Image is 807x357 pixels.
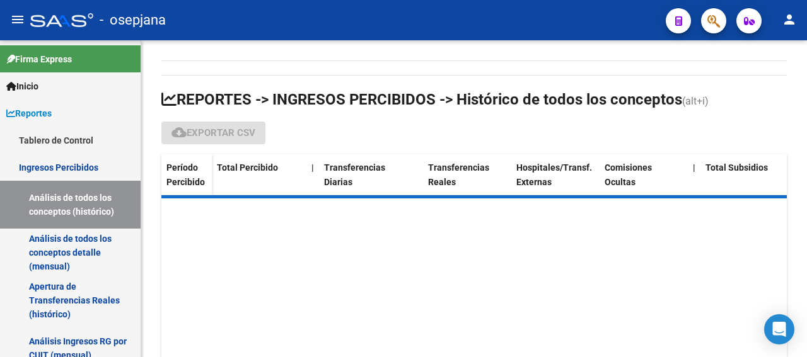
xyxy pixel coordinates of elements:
span: Exportar CSV [171,127,255,139]
span: Transferencias Diarias [324,162,385,187]
datatable-header-cell: Hospitales/Transf. Externas [511,154,600,207]
datatable-header-cell: Total Percibido [212,154,306,207]
datatable-header-cell: Transferencias Diarias [319,154,407,207]
span: | [693,162,695,173]
span: | [311,162,314,173]
datatable-header-cell: Comisiones Ocultas [600,154,688,207]
span: Total Percibido [217,162,278,173]
datatable-header-cell: Período Percibido [161,154,212,207]
div: Open Intercom Messenger [764,314,794,344]
mat-icon: person [782,12,797,27]
span: Comisiones Ocultas [605,162,652,187]
span: (alt+i) [682,95,709,107]
mat-icon: cloud_download [171,125,187,140]
mat-icon: menu [10,12,25,27]
datatable-header-cell: | [306,154,319,207]
span: - osepjana [100,6,166,34]
span: Firma Express [6,52,72,66]
span: REPORTES -> INGRESOS PERCIBIDOS -> Histórico de todos los conceptos [161,91,682,108]
datatable-header-cell: | [688,154,700,207]
span: Hospitales/Transf. Externas [516,162,592,187]
span: Inicio [6,79,38,93]
button: Exportar CSV [161,122,265,144]
span: Total Subsidios [705,162,768,173]
datatable-header-cell: Transferencias Reales [423,154,511,207]
datatable-header-cell: Total Subsidios [700,154,789,207]
span: Reportes [6,106,52,120]
span: Período Percibido [166,162,205,187]
span: Transferencias Reales [428,162,489,187]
